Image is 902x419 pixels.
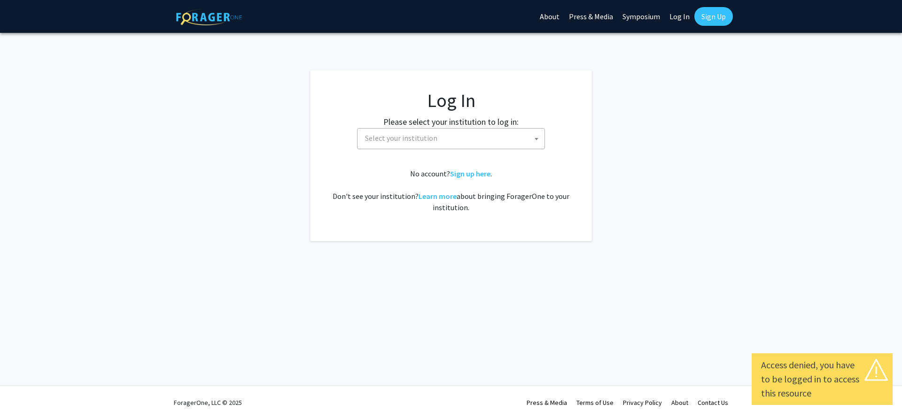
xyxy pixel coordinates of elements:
[174,386,242,419] div: ForagerOne, LLC © 2025
[698,398,728,407] a: Contact Us
[761,358,883,400] div: Access denied, you have to be logged in to access this resource
[694,7,733,26] a: Sign Up
[576,398,614,407] a: Terms of Use
[361,129,544,148] span: Select your institution
[383,115,519,128] label: Please select your institution to log in:
[419,191,457,201] a: Learn more about bringing ForagerOne to your institution
[623,398,662,407] a: Privacy Policy
[329,168,573,213] div: No account? . Don't see your institution? about bringing ForagerOne to your institution.
[365,133,437,143] span: Select your institution
[176,9,242,25] img: ForagerOne Logo
[357,128,545,149] span: Select your institution
[671,398,688,407] a: About
[527,398,567,407] a: Press & Media
[450,169,490,178] a: Sign up here
[329,89,573,112] h1: Log In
